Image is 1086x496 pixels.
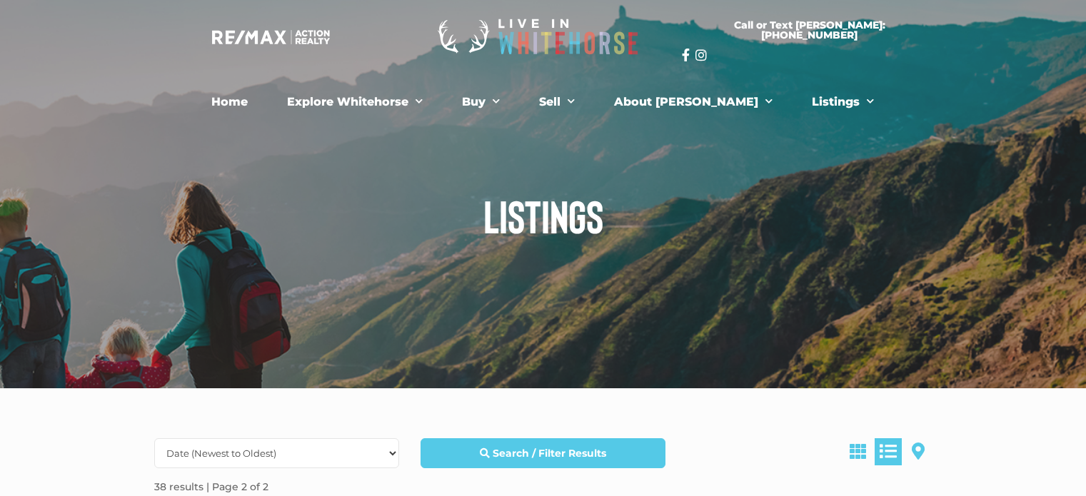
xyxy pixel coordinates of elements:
a: Listings [801,88,885,116]
span: Call or Text [PERSON_NAME]: [PHONE_NUMBER] [699,20,920,40]
strong: 38 results | Page 2 of 2 [154,480,268,493]
a: Buy [451,88,511,116]
h1: Listings [144,193,943,238]
a: Call or Text [PERSON_NAME]: [PHONE_NUMBER] [682,11,937,49]
a: Search / Filter Results [421,438,665,468]
a: Home [201,88,258,116]
strong: Search / Filter Results [493,447,606,460]
nav: Menu [150,88,935,116]
a: About [PERSON_NAME] [603,88,783,116]
a: Explore Whitehorse [276,88,433,116]
a: Sell [528,88,585,116]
